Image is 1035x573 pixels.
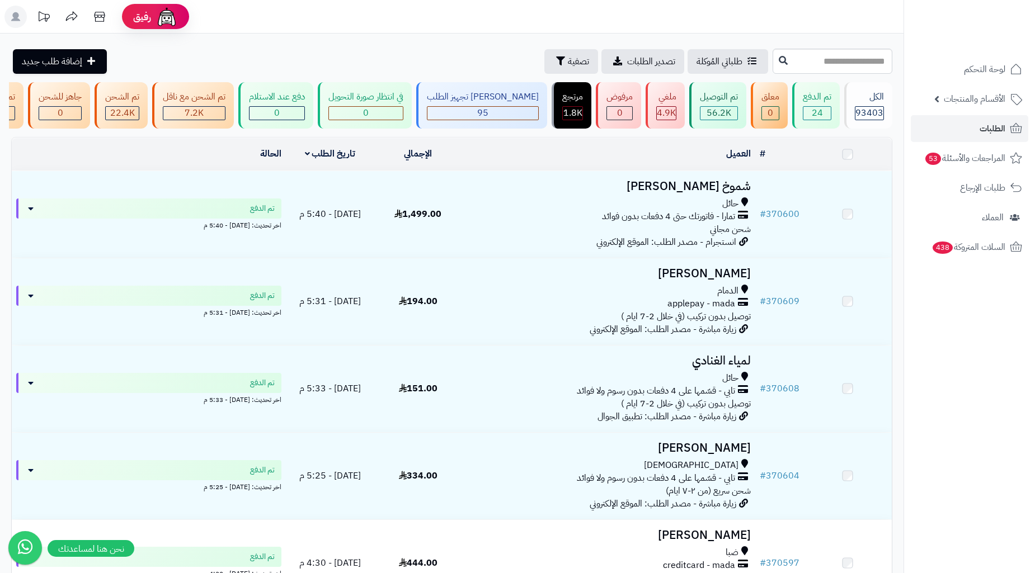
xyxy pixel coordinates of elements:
span: 4.9K [657,106,676,120]
span: ضبا [726,546,738,559]
div: جاهز للشحن [39,91,82,103]
span: 151.00 [399,382,437,395]
span: السلات المتروكة [931,239,1005,255]
a: #370609 [760,295,799,308]
div: في انتظار صورة التحويل [328,91,403,103]
span: تابي - قسّمها على 4 دفعات بدون رسوم ولا فوائد [577,472,735,485]
div: 0 [39,107,81,120]
span: زيارة مباشرة - مصدر الطلب: الموقع الإلكتروني [590,497,736,510]
h3: [PERSON_NAME] [467,267,751,280]
span: حائل [722,372,738,385]
a: لوحة التحكم [911,56,1028,83]
span: تم الدفع [250,290,275,301]
span: الدمام [717,285,738,297]
a: #370600 [760,207,799,221]
button: تصفية [544,49,598,74]
span: 438 [933,241,953,254]
div: الكل [855,91,884,103]
a: طلباتي المُوكلة [688,49,768,74]
span: [DATE] - 5:33 م [299,382,361,395]
span: شحن سريع (من ٢-٧ ايام) [666,484,751,498]
span: [DATE] - 5:25 م [299,469,361,482]
span: العملاء [982,210,1004,225]
span: طلباتي المُوكلة [697,55,742,68]
span: 0 [274,106,280,120]
img: ai-face.png [156,6,178,28]
div: اخر تحديث: [DATE] - 5:40 م [16,219,281,230]
a: دفع عند الاستلام 0 [236,82,316,129]
a: تم الشحن 22.4K [92,82,150,129]
span: [DATE] - 4:30 م [299,556,361,570]
span: # [760,556,766,570]
a: # [760,147,765,160]
span: تابي - قسّمها على 4 دفعات بدون رسوم ولا فوائد [577,385,735,397]
div: 7223 [163,107,225,120]
span: 1.8K [563,106,582,120]
span: 1,499.00 [394,207,441,221]
a: تم الشحن مع ناقل 7.2K [150,82,236,129]
span: انستجرام - مصدر الطلب: الموقع الإلكتروني [596,235,736,249]
div: تم التوصيل [700,91,738,103]
span: [DATE] - 5:40 م [299,207,361,221]
a: ملغي 4.9K [643,82,687,129]
img: logo-2.png [959,31,1024,55]
div: ملغي [656,91,676,103]
a: تصدير الطلبات [601,49,684,74]
a: السلات المتروكة438 [911,234,1028,261]
span: 53 [925,153,941,165]
a: الإجمالي [404,147,432,160]
span: رفيق [133,10,151,23]
a: #370604 [760,469,799,482]
a: العملاء [911,204,1028,231]
span: 0 [617,106,623,120]
h3: لمياء الغنادي [467,354,751,367]
a: المراجعات والأسئلة53 [911,145,1028,172]
a: العميل [726,147,751,160]
span: تم الدفع [250,203,275,214]
a: الطلبات [911,115,1028,142]
span: إضافة طلب جديد [22,55,82,68]
span: # [760,382,766,395]
span: applepay - mada [667,297,735,310]
span: تم الدفع [250,465,275,476]
span: تم الدفع [250,377,275,389]
div: 95 [427,107,538,120]
a: تم الدفع 24 [790,82,842,129]
span: حائل [722,197,738,210]
h3: شموخ [PERSON_NAME] [467,180,751,193]
span: 7.2K [185,106,204,120]
div: 4939 [657,107,676,120]
a: الحالة [260,147,281,160]
span: توصيل بدون تركيب (في خلال 2-7 ايام ) [621,397,751,410]
span: # [760,469,766,482]
span: [DEMOGRAPHIC_DATA] [644,459,738,472]
div: 0 [250,107,304,120]
a: الكل93403 [842,82,895,129]
span: توصيل بدون تركيب (في خلال 2-7 ايام ) [621,310,751,323]
span: تم الدفع [250,551,275,562]
a: في انتظار صورة التحويل 0 [316,82,414,129]
a: تحديثات المنصة [30,6,58,31]
span: 93403 [855,106,883,120]
div: 22422 [106,107,139,120]
span: شحن مجاني [710,222,751,236]
span: # [760,295,766,308]
div: تم الشحن مع ناقل [163,91,225,103]
div: مرفوض [606,91,633,103]
span: الأقسام والمنتجات [944,91,1005,107]
div: 1784 [563,107,582,120]
div: اخر تحديث: [DATE] - 5:31 م [16,306,281,318]
span: 0 [58,106,63,120]
div: اخر تحديث: [DATE] - 5:25 م [16,480,281,492]
span: 334.00 [399,469,437,482]
div: دفع عند الاستلام [249,91,305,103]
a: [PERSON_NAME] تجهيز الطلب 95 [414,82,549,129]
span: تصفية [568,55,589,68]
span: 0 [363,106,369,120]
span: تمارا - فاتورتك حتى 4 دفعات بدون فوائد [602,210,735,223]
span: 56.2K [707,106,731,120]
a: مرتجع 1.8K [549,82,594,129]
span: # [760,207,766,221]
a: طلبات الإرجاع [911,174,1028,201]
span: 24 [812,106,823,120]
